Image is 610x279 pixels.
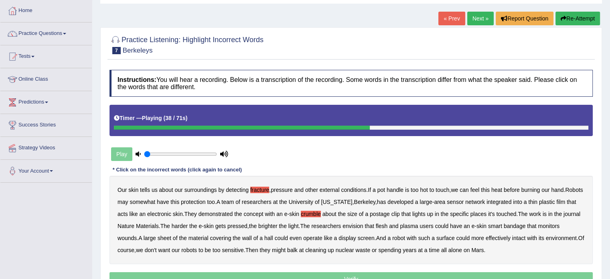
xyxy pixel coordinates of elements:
[450,211,469,217] b: specific
[305,187,318,193] b: other
[138,235,142,241] b: A
[0,137,92,157] a: Strategy Videos
[521,187,540,193] b: burning
[118,235,137,241] b: wounds
[527,235,537,241] b: with
[541,187,549,193] b: our
[376,235,386,241] b: And
[358,235,375,241] b: screen
[450,223,462,229] b: have
[210,235,231,241] b: covering
[235,199,240,205] b: of
[250,187,269,193] b: fracture
[227,223,247,229] b: pressed
[172,247,180,253] b: our
[438,12,465,25] a: « Prev
[387,199,413,205] b: developed
[320,187,340,193] b: external
[328,247,334,253] b: up
[524,199,527,205] b: a
[543,211,547,217] b: is
[204,223,214,229] b: skin
[249,223,257,229] b: the
[218,187,224,193] b: by
[486,235,511,241] b: effectively
[118,223,134,229] b: Nature
[118,199,128,205] b: may
[471,235,484,241] b: more
[338,235,356,241] b: display
[415,199,418,205] b: a
[112,47,121,54] span: 7
[341,187,366,193] b: conditions
[273,199,278,205] b: at
[488,223,502,229] b: smart
[174,187,182,193] b: our
[555,12,600,25] button: Re-Attempt
[518,211,527,217] b: The
[389,223,398,229] b: and
[294,187,304,193] b: and
[259,235,263,241] b: a
[157,199,169,205] b: have
[114,115,187,121] h5: Timer —
[420,223,433,229] b: users
[140,187,150,193] b: tells
[279,223,286,229] b: the
[377,187,385,193] b: pot
[136,223,159,229] b: Materials
[189,223,197,229] b: the
[118,211,128,217] b: acts
[217,199,220,205] b: A
[412,211,426,217] b: lights
[548,211,553,217] b: in
[199,223,202,229] b: e
[347,211,357,217] b: size
[370,211,390,217] b: postage
[0,45,92,65] a: Tests
[430,187,434,193] b: to
[464,223,470,229] b: an
[289,199,313,205] b: University
[245,247,258,253] b: Then
[556,199,565,205] b: film
[299,247,304,253] b: at
[448,247,462,253] b: alone
[288,223,299,229] b: light
[109,34,263,54] h2: Practice Listening: Highlight Incorrect Words
[567,199,576,205] b: that
[144,235,156,241] b: large
[465,199,485,205] b: network
[163,115,165,121] b: (
[130,211,138,217] b: like
[311,223,341,229] b: researchers
[184,211,197,217] b: They
[497,211,517,217] b: touched
[488,211,495,217] b: it's
[470,187,480,193] b: feel
[284,211,288,217] b: e
[554,211,562,217] b: the
[387,235,391,241] b: a
[365,211,368,217] b: a
[470,211,486,217] b: places
[179,235,186,241] b: the
[300,223,310,229] b: The
[491,187,502,193] b: heat
[0,22,92,43] a: Practice Questions
[447,199,464,205] b: sensor
[213,247,220,253] b: too
[123,47,153,54] small: Berkeleys
[376,223,388,229] b: flesh
[109,166,245,174] div: * Click on the incorrect words (click again to cancel)
[456,235,470,241] b: could
[305,247,326,253] b: cleaning
[481,187,490,193] b: this
[400,223,418,229] b: plasma
[234,211,242,217] b: the
[205,247,211,253] b: be
[512,235,525,241] b: intact
[290,235,302,241] b: even
[301,211,321,217] b: crumble
[451,187,458,193] b: we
